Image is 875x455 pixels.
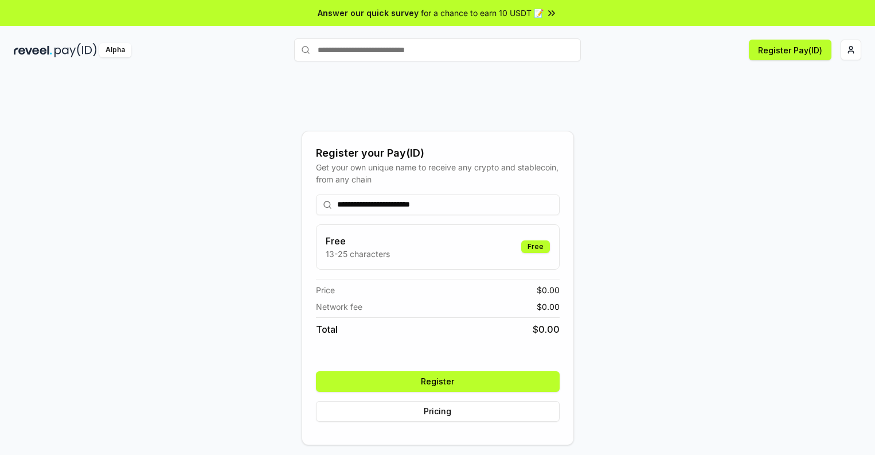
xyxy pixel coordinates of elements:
[14,43,52,57] img: reveel_dark
[99,43,131,57] div: Alpha
[326,234,390,248] h3: Free
[316,161,560,185] div: Get your own unique name to receive any crypto and stablecoin, from any chain
[749,40,831,60] button: Register Pay(ID)
[316,145,560,161] div: Register your Pay(ID)
[537,284,560,296] span: $ 0.00
[316,284,335,296] span: Price
[316,322,338,336] span: Total
[537,301,560,313] span: $ 0.00
[326,248,390,260] p: 13-25 characters
[316,301,362,313] span: Network fee
[54,43,97,57] img: pay_id
[316,401,560,422] button: Pricing
[521,240,550,253] div: Free
[316,371,560,392] button: Register
[318,7,419,19] span: Answer our quick survey
[421,7,544,19] span: for a chance to earn 10 USDT 📝
[533,322,560,336] span: $ 0.00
